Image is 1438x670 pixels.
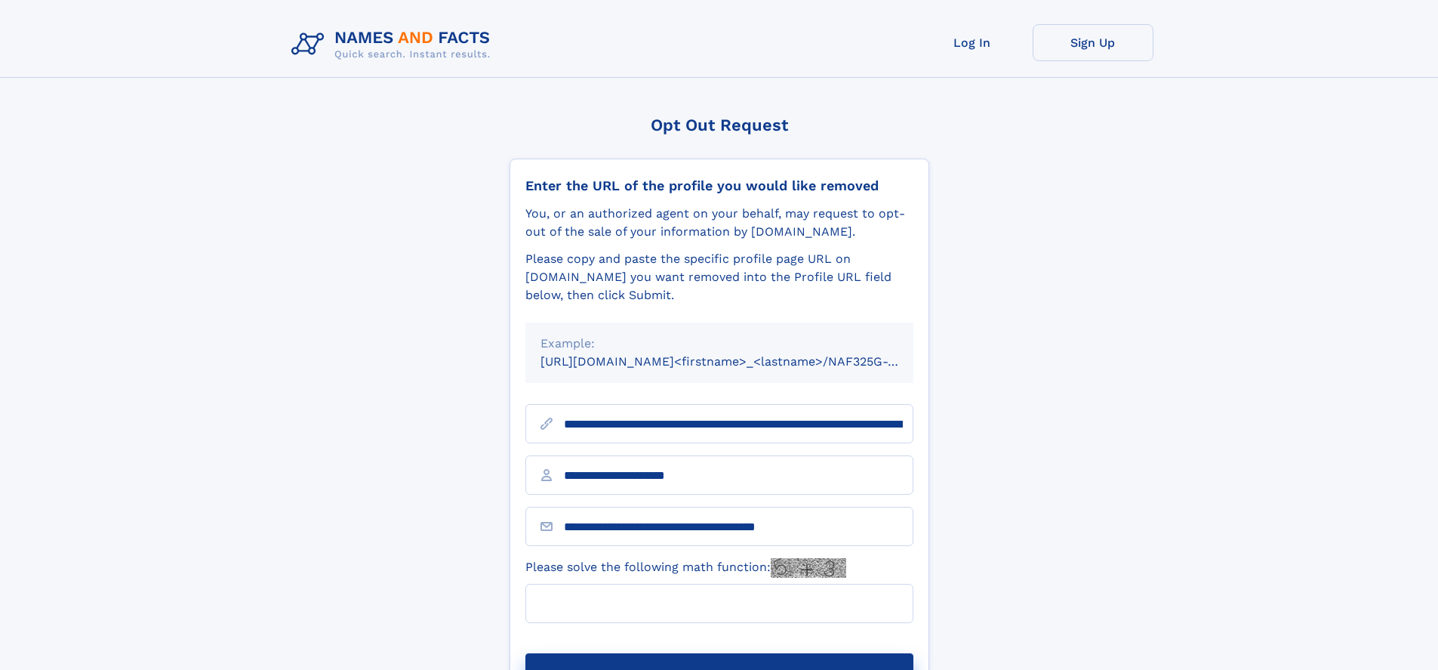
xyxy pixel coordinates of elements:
div: Example: [540,335,898,353]
div: Opt Out Request [510,116,929,134]
small: [URL][DOMAIN_NAME]<firstname>_<lastname>/NAF325G-xxxxxxxx [540,354,942,369]
div: Please copy and paste the specific profile page URL on [DOMAIN_NAME] you want removed into the Pr... [525,250,913,304]
label: Please solve the following math function: [525,558,846,578]
div: Enter the URL of the profile you would like removed [525,178,913,194]
a: Sign Up [1033,24,1153,61]
a: Log In [912,24,1033,61]
img: Logo Names and Facts [285,24,503,65]
div: You, or an authorized agent on your behalf, may request to opt-out of the sale of your informatio... [525,205,913,241]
